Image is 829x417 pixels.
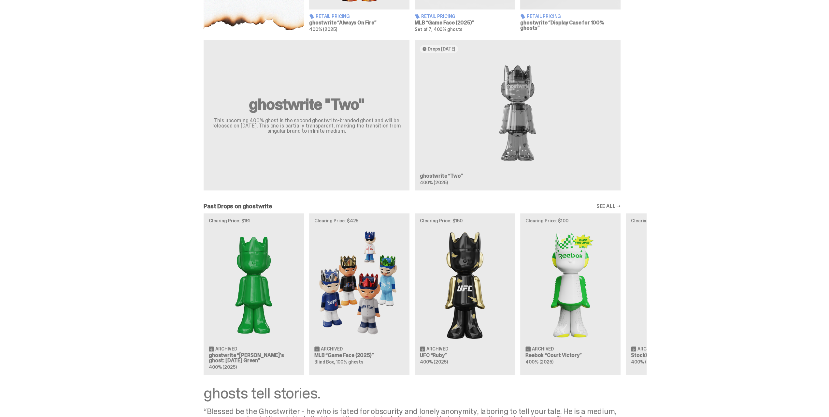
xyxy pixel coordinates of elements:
[525,353,615,358] h3: Reebok “Court Victory”
[631,353,721,358] h3: StockX “Campless”
[428,46,455,52] span: Drops [DATE]
[209,228,299,341] img: Schrödinger's ghost: Sunday Green
[309,213,409,375] a: Clearing Price: $425 Game Face (2025) Archived
[520,20,621,31] h3: ghostwrite “Display Case for 100% ghosts”
[336,359,363,365] span: 100% ghosts
[520,213,621,375] a: Clearing Price: $100 Court Victory Archived
[532,347,554,351] span: Archived
[525,218,615,223] p: Clearing Price: $100
[631,218,721,223] p: Clearing Price: $250
[204,203,272,209] h2: Past Drops on ghostwrite
[415,213,515,375] a: Clearing Price: $150 Ruby Archived
[309,26,337,32] span: 400% (2025)
[321,347,343,351] span: Archived
[420,359,448,365] span: 400% (2025)
[626,213,726,375] a: Clearing Price: $250 Campless Archived
[415,26,463,32] span: Set of 7, 400% ghosts
[420,58,615,168] img: Two
[309,20,409,25] h3: ghostwrite “Always On Fire”
[596,204,621,209] a: SEE ALL →
[209,353,299,363] h3: ghostwrite “[PERSON_NAME]'s ghost: [DATE] Green”
[420,180,448,186] span: 400% (2025)
[204,213,304,375] a: Clearing Price: $151 Schrödinger's ghost: Sunday Green Archived
[525,228,615,341] img: Court Victory
[314,228,404,341] img: Game Face (2025)
[316,14,350,19] span: Retail Pricing
[421,14,455,19] span: Retail Pricing
[631,228,721,341] img: Campless
[420,173,615,179] h3: ghostwrite “Two”
[211,97,402,112] h2: ghostwrite "Two"
[420,228,510,341] img: Ruby
[314,353,404,358] h3: MLB “Game Face (2025)”
[211,118,402,134] p: This upcoming 400% ghost is the second ghostwrite-branded ghost and will be released on [DATE]. T...
[415,20,515,25] h3: MLB “Game Face (2025)”
[527,14,561,19] span: Retail Pricing
[631,359,659,365] span: 400% (2025)
[637,347,659,351] span: Archived
[204,385,621,401] div: ghosts tell stories.
[209,218,299,223] p: Clearing Price: $151
[314,218,404,223] p: Clearing Price: $425
[215,347,237,351] span: Archived
[420,218,510,223] p: Clearing Price: $150
[420,353,510,358] h3: UFC “Ruby”
[426,347,448,351] span: Archived
[525,359,553,365] span: 400% (2025)
[209,364,236,370] span: 400% (2025)
[314,359,335,365] span: Blind Box,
